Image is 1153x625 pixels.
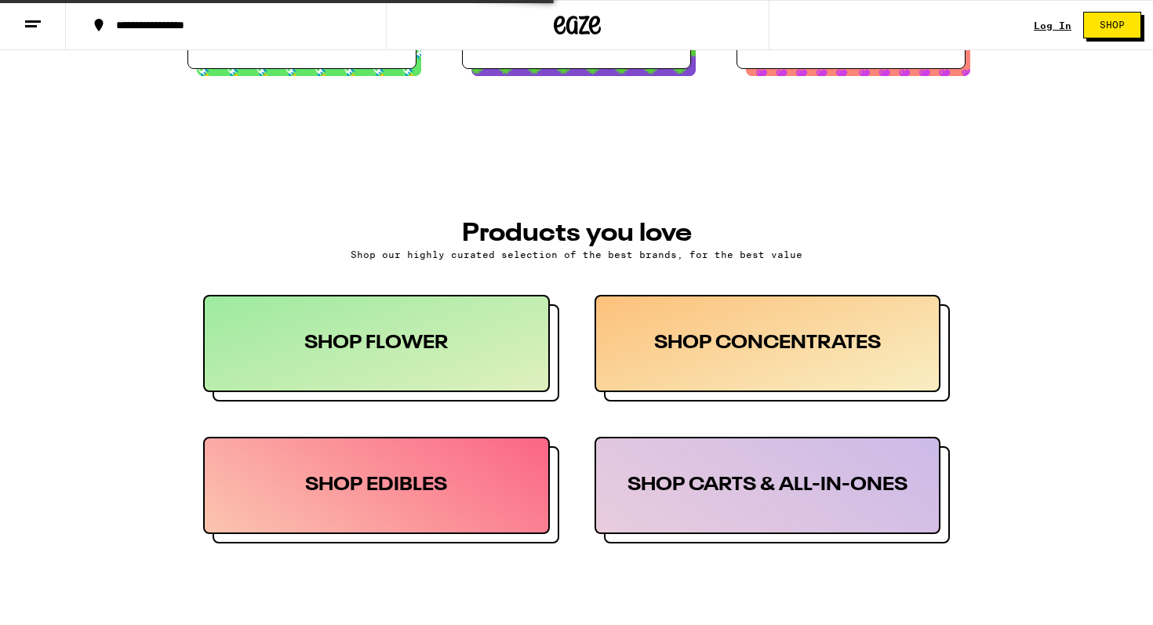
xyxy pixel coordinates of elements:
[203,437,559,543] button: SHOP EDIBLES
[203,295,559,402] button: SHOP FLOWER
[1100,20,1125,30] span: Shop
[595,295,941,392] div: SHOP CONCENTRATES
[1071,12,1153,38] a: Shop
[203,437,550,534] div: SHOP EDIBLES
[203,221,950,246] h3: PRODUCTS YOU LOVE
[595,437,951,543] button: SHOP CARTS & ALL-IN-ONES
[1083,12,1141,38] button: Shop
[203,249,950,260] p: Shop our highly curated selection of the best brands, for the best value
[203,295,550,392] div: SHOP FLOWER
[1034,20,1071,31] a: Log In
[595,295,951,402] button: SHOP CONCENTRATES
[595,437,941,534] div: SHOP CARTS & ALL-IN-ONES
[9,11,113,24] span: Hi. Need any help?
